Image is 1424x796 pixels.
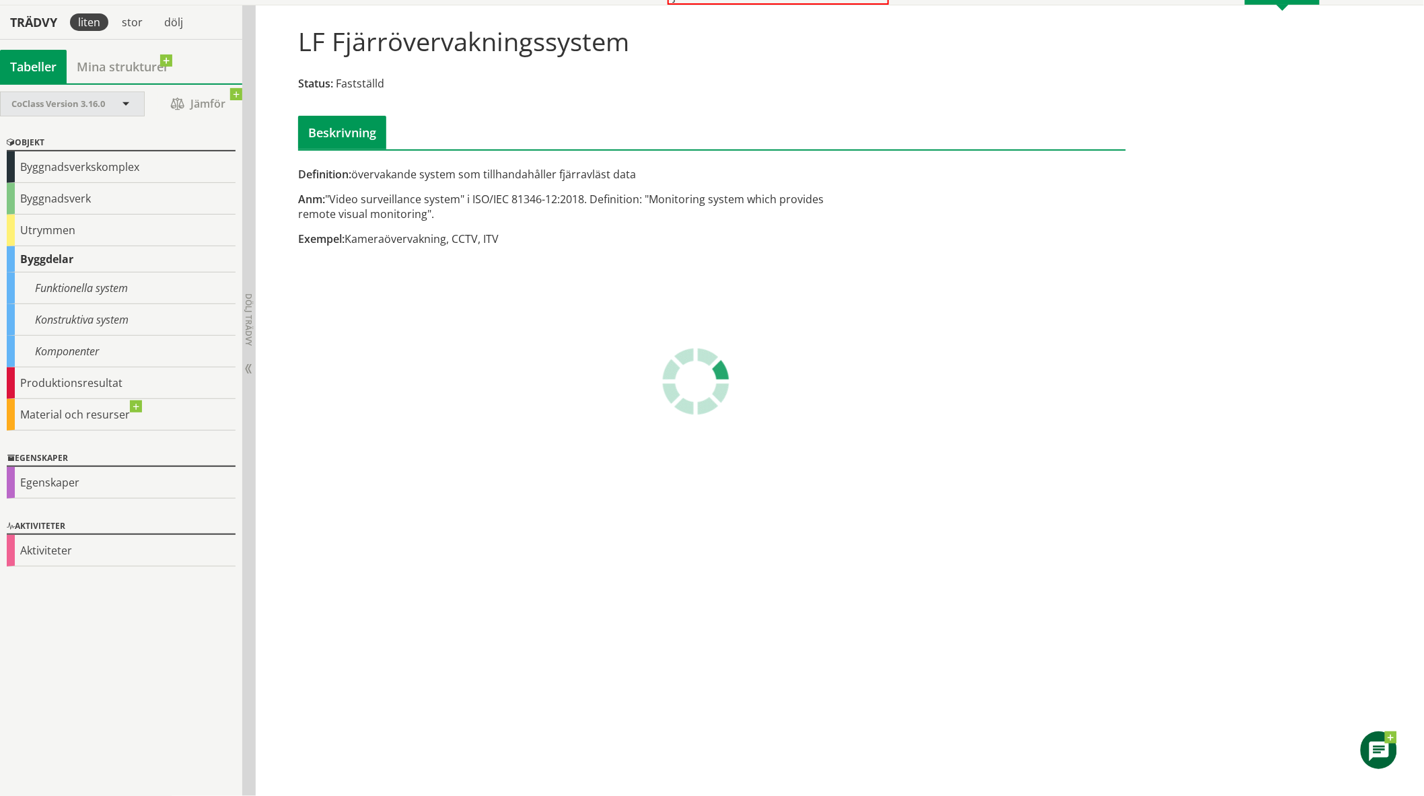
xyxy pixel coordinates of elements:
[7,215,236,246] div: Utrymmen
[7,399,236,431] div: Material och resurser
[158,92,239,116] span: Jämför
[298,116,386,149] div: Beskrivning
[3,15,65,30] div: Trädvy
[298,231,843,246] div: Kameraövervakning, CCTV, ITV
[662,348,729,415] img: Laddar
[114,13,151,31] div: stor
[7,535,236,567] div: Aktiviteter
[298,167,351,182] span: Definition:
[7,467,236,499] div: Egenskaper
[7,304,236,336] div: Konstruktiva system
[7,135,236,151] div: Objekt
[7,367,236,399] div: Produktionsresultat
[298,192,843,221] div: "Video surveillance system" i ISO/IEC 81346-12:2018. Definition: "Monitoring system which provide...
[67,50,179,83] a: Mina strukturer
[336,76,384,91] span: Fastställd
[7,183,236,215] div: Byggnadsverk
[7,273,236,304] div: Funktionella system
[298,192,325,207] span: Anm:
[11,98,105,110] span: CoClass Version 3.16.0
[7,451,236,467] div: Egenskaper
[7,336,236,367] div: Komponenter
[298,76,333,91] span: Status:
[156,13,191,31] div: dölj
[243,293,254,346] span: Dölj trädvy
[298,167,843,182] div: övervakande system som tillhandahåller fjärravläst data
[7,151,236,183] div: Byggnadsverkskomplex
[7,246,236,273] div: Byggdelar
[298,231,345,246] span: Exempel:
[298,26,629,56] h1: LF Fjärrövervakningssystem
[70,13,108,31] div: liten
[7,519,236,535] div: Aktiviteter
